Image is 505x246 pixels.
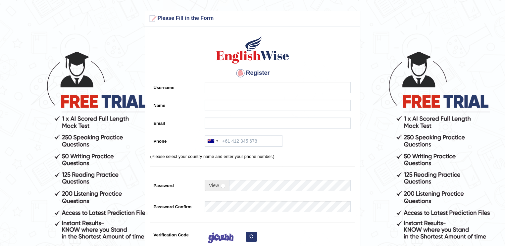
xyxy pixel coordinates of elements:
img: Logo of English Wise create a new account for intelligent practice with AI [215,35,290,65]
label: Verification Code [150,229,202,238]
label: Username [150,82,202,91]
label: Password Confirm [150,201,202,210]
input: +61 412 345 678 [205,135,282,147]
label: Password [150,180,202,189]
input: Show/Hide Password [221,184,225,188]
div: Australia: +61 [205,136,220,146]
h3: Please Fill in the Form [147,13,358,24]
label: Name [150,100,202,109]
p: (Please select your country name and enter your phone number.) [150,153,355,160]
label: Phone [150,135,202,144]
h4: Register [150,68,355,78]
label: Email [150,118,202,126]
